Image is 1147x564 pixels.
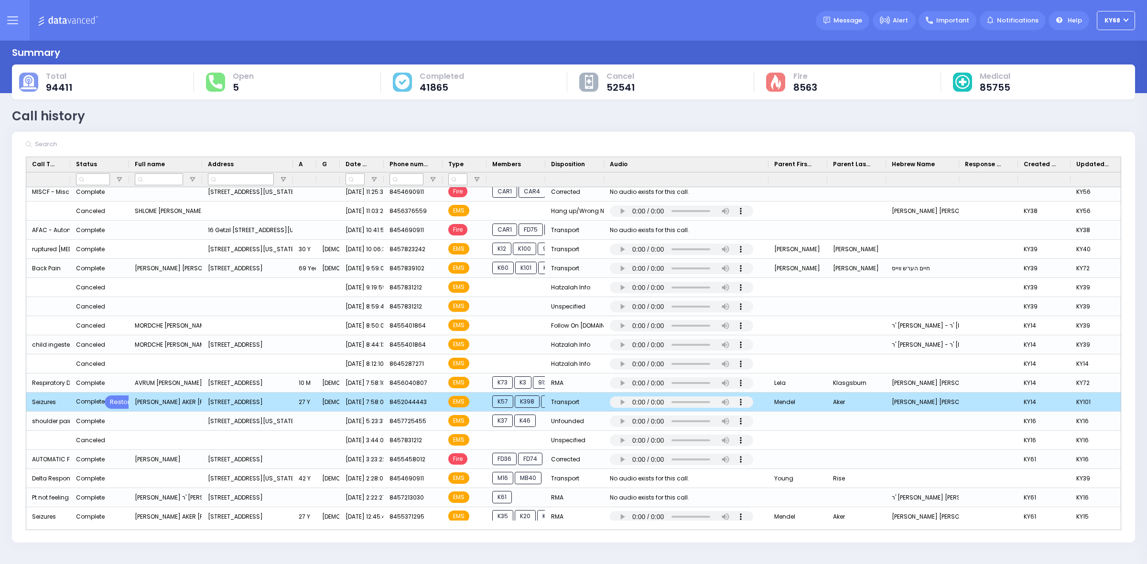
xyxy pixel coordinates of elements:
[340,316,384,335] div: [DATE] 8:50:01 AM
[545,182,604,202] div: Corrected
[544,223,569,236] span: FD69
[1071,431,1123,450] div: KY16
[545,240,604,259] div: Transport
[429,176,437,183] button: Open Filter Menu
[38,14,101,26] img: Logo
[1018,297,1071,316] div: KY39
[390,474,424,482] span: 8454690911
[545,431,604,450] div: Unspecified
[886,202,959,221] div: [PERSON_NAME] [PERSON_NAME]
[936,16,969,25] span: Important
[26,373,70,393] div: Respiratory Distress
[390,283,422,291] span: 8457831212
[233,83,254,92] span: 5
[76,186,105,198] div: Complete
[827,240,886,259] div: [PERSON_NAME]
[129,393,202,412] div: [PERSON_NAME] AKER [PERSON_NAME] [PERSON_NAME]
[533,376,552,389] span: 912
[26,488,70,507] div: Pt not feeling well
[545,221,604,240] div: Transport
[26,259,70,278] div: Back Pain
[518,453,542,465] span: FD74
[129,507,202,526] div: [PERSON_NAME] AKER [PERSON_NAME] [PERSON_NAME]
[827,507,886,526] div: Aker
[833,160,873,169] span: Parent Last Name
[448,243,469,255] span: EMS
[1071,259,1123,278] div: KY72
[32,135,175,153] input: Search
[1071,335,1123,354] div: KY39
[340,278,384,297] div: [DATE] 9:19:59 AM
[1018,488,1071,507] div: KY61
[1071,393,1123,412] div: KY101
[448,281,469,293] span: EMS
[293,393,316,412] div: 27 Y
[202,488,293,507] div: [STREET_ADDRESS]
[26,335,70,354] div: child ingested chemical
[26,221,70,240] div: AFAC - Automatic Alarm Comm - Automatic Alarm-Comm/Multi
[26,412,70,431] div: shoulder pain
[827,393,886,412] div: Aker
[545,507,604,526] div: RMA
[299,160,303,169] span: Age
[492,472,513,484] span: M16
[448,224,467,235] span: Fire
[293,507,316,526] div: 27 Y
[340,412,384,431] div: [DATE] 5:23:37 AM
[610,224,689,236] div: No audio exists for this call.
[420,83,464,92] span: 41865
[768,259,827,278] div: [PERSON_NAME]
[1071,488,1123,507] div: KY16
[448,511,469,522] span: EMS
[340,240,384,259] div: [DATE] 10:06:32 AM
[955,75,970,89] img: medical-cause.svg
[76,453,105,466] div: Complete
[448,319,469,331] span: EMS
[768,373,827,393] div: Lela
[515,510,536,522] span: K20
[768,469,827,488] div: Young
[538,243,557,255] span: 912
[105,395,140,409] div: Restore
[1071,182,1123,202] div: KY56
[448,205,469,216] span: EMS
[892,160,935,169] span: Hebrew Name
[515,262,537,274] span: K101
[610,472,689,485] div: No audio exists for this call.
[316,373,340,393] div: [DEMOGRAPHIC_DATA]
[1068,16,1082,25] span: Help
[129,202,202,221] div: SHLOME [PERSON_NAME] [PERSON_NAME] [PERSON_NAME]
[390,226,424,234] span: 8454690911
[202,450,293,469] div: [STREET_ADDRESS]
[886,259,959,278] div: חיים הערש ווייס
[390,493,424,501] span: 8457213030
[76,281,105,294] div: Canceled
[316,240,340,259] div: [DEMOGRAPHIC_DATA]
[545,488,604,507] div: RMA
[1071,221,1123,240] div: KY38
[202,373,293,393] div: [STREET_ADDRESS]
[1018,393,1071,412] div: KY14
[202,259,293,278] div: [STREET_ADDRESS]
[26,507,70,526] div: Seizures
[774,160,814,169] span: Parent First Name
[1018,316,1071,335] div: KY14
[448,453,467,465] span: Fire
[823,17,831,24] img: message.svg
[1018,278,1071,297] div: KY39
[1018,202,1071,221] div: KY38
[129,335,202,354] div: MORDCHE [PERSON_NAME] - ר' [PERSON_NAME] [PERSON_NAME]
[233,72,254,81] span: Open
[492,376,513,389] span: K73
[492,453,517,465] span: FD36
[827,259,886,278] div: [PERSON_NAME]
[1071,450,1123,469] div: KY16
[1071,278,1123,297] div: KY39
[448,396,469,407] span: EMS
[513,243,536,255] span: K100
[76,173,110,185] input: Status Filter Input
[340,221,384,240] div: [DATE] 10:41:56 AM
[46,72,73,81] span: Total
[980,72,1010,81] span: Medical
[538,262,559,274] span: K63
